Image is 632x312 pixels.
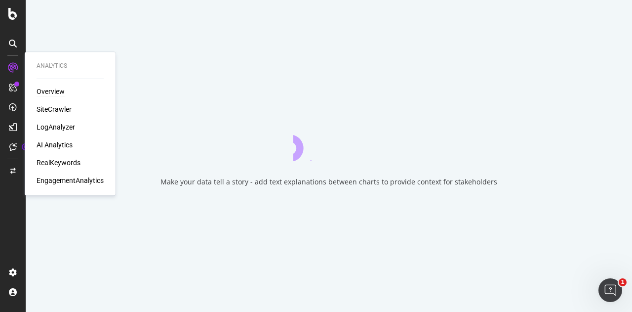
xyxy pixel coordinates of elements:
[293,126,364,161] div: animation
[21,142,30,151] div: Tooltip anchor
[37,176,104,185] a: EngagementAnalytics
[37,158,80,168] a: RealKeywords
[37,122,75,132] a: LogAnalyzer
[619,278,627,286] span: 1
[160,177,497,187] div: Make your data tell a story - add text explanations between charts to provide context for stakeho...
[37,62,104,70] div: Analytics
[37,87,65,96] a: Overview
[598,278,622,302] iframe: Intercom live chat
[37,140,73,150] a: AI Analytics
[37,104,72,114] a: SiteCrawler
